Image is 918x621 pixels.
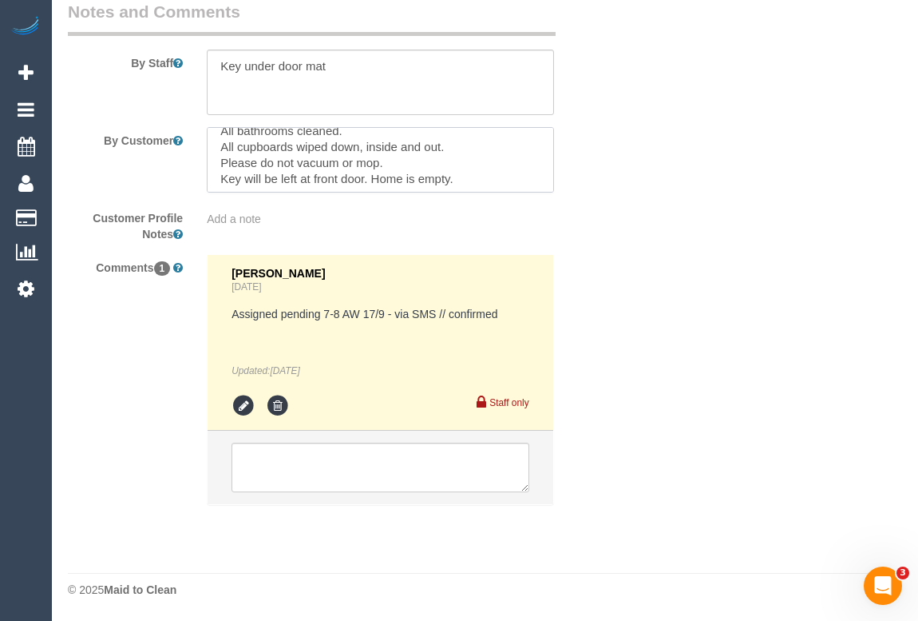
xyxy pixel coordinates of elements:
[207,213,261,225] span: Add a note
[56,50,195,71] label: By Staff
[231,306,528,322] pre: Assigned pending 7-8 AW 17/9 - via SMS // confirmed
[489,397,528,408] small: Staff only
[896,567,909,579] span: 3
[56,254,195,276] label: Comments
[270,365,299,376] span: Sep 15, 2025 11:32
[864,567,902,605] iframe: Intercom live chat
[154,261,171,276] span: 1
[56,127,195,149] label: By Customer
[231,365,300,376] em: Updated:
[68,582,902,598] div: © 2025
[10,16,42,38] img: Automaid Logo
[231,267,325,280] span: [PERSON_NAME]
[104,583,176,596] strong: Maid to Clean
[231,281,261,293] a: [DATE]
[56,205,195,242] label: Customer Profile Notes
